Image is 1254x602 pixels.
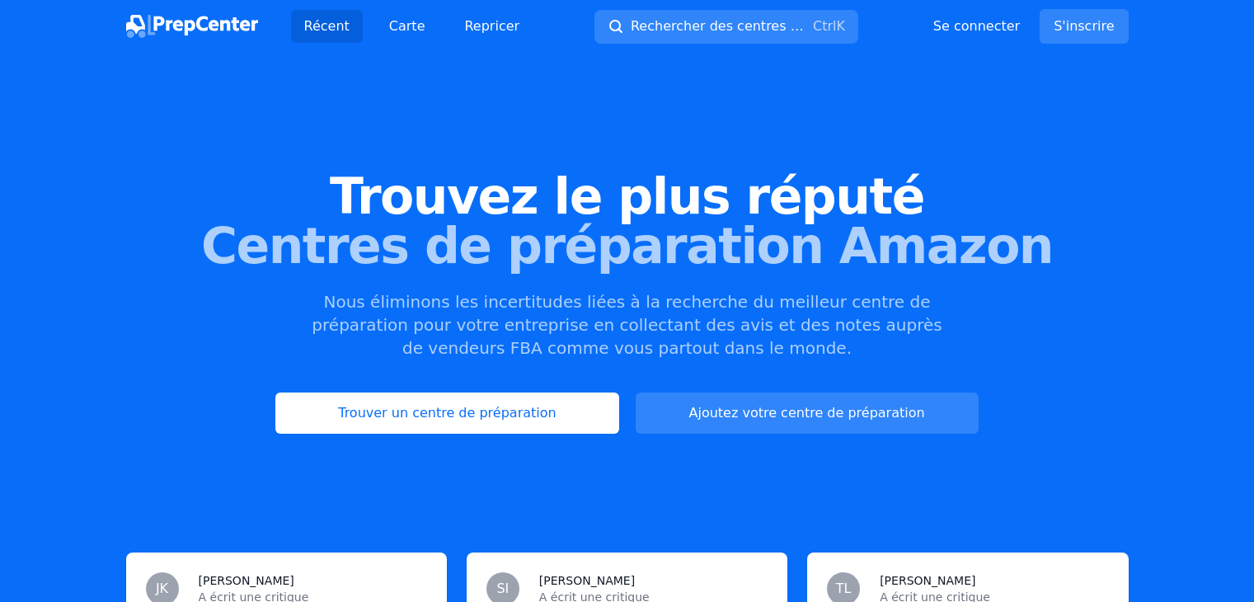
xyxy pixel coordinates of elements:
[594,10,858,44] button: Rechercher des centres de préparationCtrlK
[636,393,979,434] a: Ajoutez votre centre de préparation
[539,574,635,587] font: [PERSON_NAME]
[496,581,509,596] font: SI
[330,167,924,225] font: Trouvez le plus réputé
[156,581,168,596] font: JK
[836,581,852,596] font: TL
[304,18,350,34] font: Récent
[451,10,533,43] a: Repricer
[201,217,1053,275] font: Centres de préparation Amazon
[813,18,836,34] kbd: Ctrl
[880,574,975,587] font: [PERSON_NAME]
[1040,9,1128,44] a: S'inscrire
[312,292,942,358] font: Nous éliminons les incertitudes liées à la recherche du meilleur centre de préparation pour votre...
[275,393,618,434] a: Trouver un centre de préparation
[1054,18,1114,34] font: S'inscrire
[338,405,556,421] font: Trouver un centre de préparation
[291,10,363,43] a: Récent
[631,18,888,34] font: Rechercher des centres de préparation
[464,18,519,34] font: Repricer
[199,574,294,587] font: [PERSON_NAME]
[126,15,258,38] img: Centre de préparation
[389,18,425,34] font: Carte
[836,18,845,34] kbd: K
[933,16,1020,36] a: Se connecter
[376,10,439,43] a: Carte
[689,405,925,421] font: Ajoutez votre centre de préparation
[933,18,1020,34] font: Se connecter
